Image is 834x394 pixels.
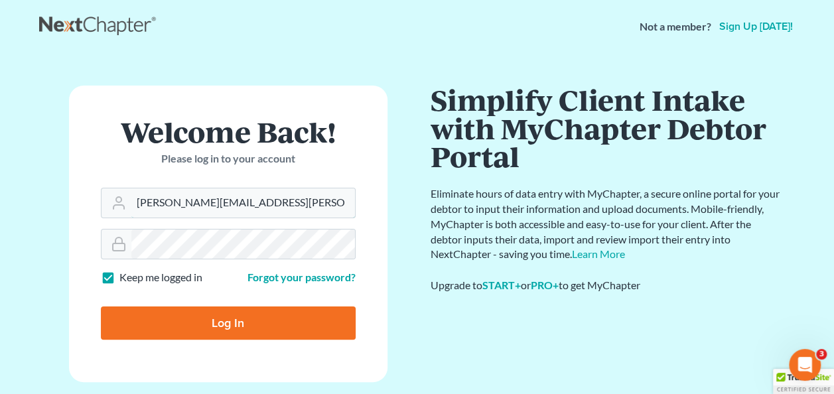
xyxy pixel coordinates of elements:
[531,279,559,291] a: PRO+
[119,270,202,285] label: Keep me logged in
[431,186,782,262] p: Eliminate hours of data entry with MyChapter, a secure online portal for your debtor to input the...
[131,188,355,218] input: Email Address
[572,247,625,260] a: Learn More
[482,279,521,291] a: START+
[431,278,782,293] div: Upgrade to or to get MyChapter
[431,86,782,170] h1: Simplify Client Intake with MyChapter Debtor Portal
[789,349,821,381] iframe: Intercom live chat
[101,117,356,146] h1: Welcome Back!
[247,271,356,283] a: Forgot your password?
[717,21,796,32] a: Sign up [DATE]!
[816,349,827,360] span: 3
[101,151,356,166] p: Please log in to your account
[640,19,711,34] strong: Not a member?
[773,369,834,394] div: TrustedSite Certified
[101,306,356,340] input: Log In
